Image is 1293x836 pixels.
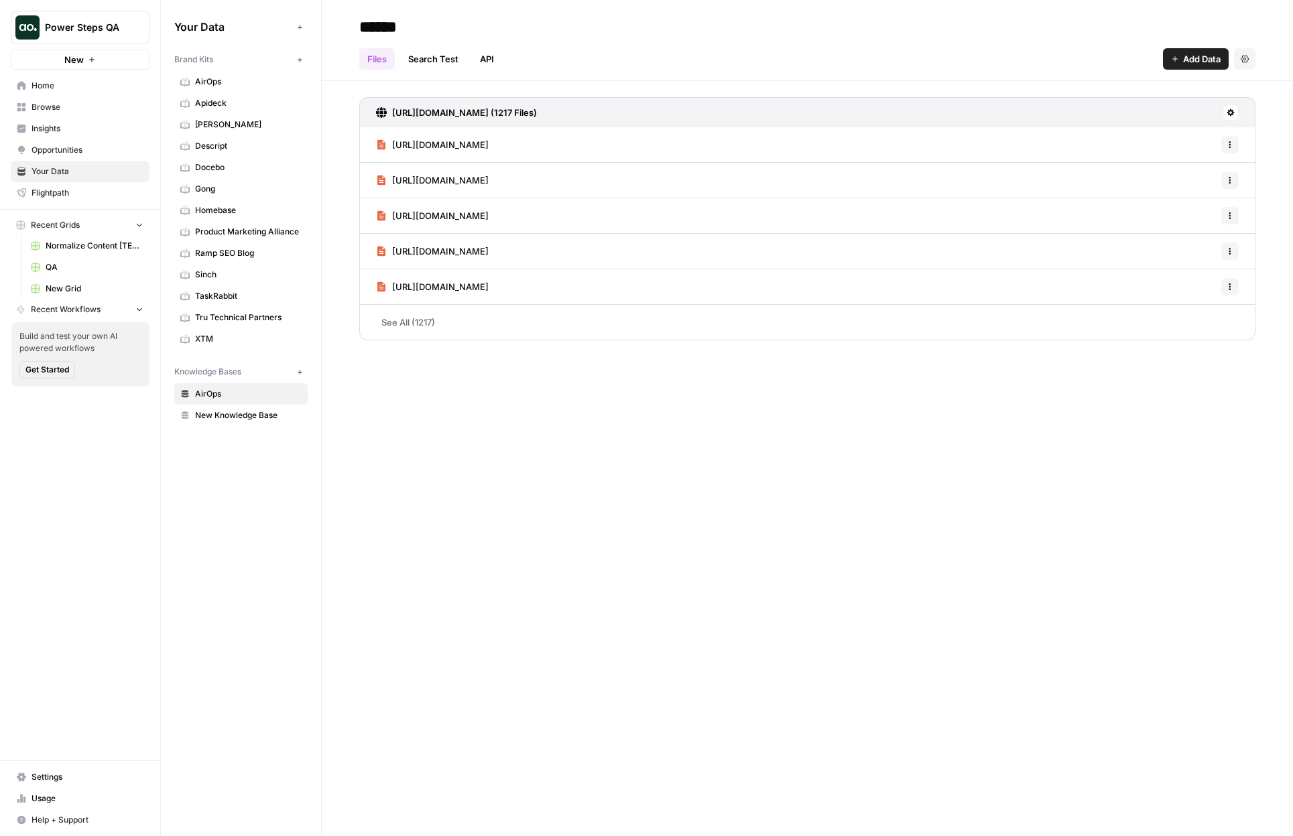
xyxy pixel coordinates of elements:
[376,269,489,304] a: [URL][DOMAIN_NAME]
[11,11,149,44] button: Workspace: Power Steps QA
[32,792,143,805] span: Usage
[376,234,489,269] a: [URL][DOMAIN_NAME]
[32,144,143,156] span: Opportunities
[11,809,149,831] button: Help + Support
[174,114,308,135] a: [PERSON_NAME]
[32,101,143,113] span: Browse
[11,139,149,161] a: Opportunities
[174,200,308,221] a: Homebase
[174,405,308,426] a: New Knowledge Base
[25,278,149,299] a: New Grid
[25,257,149,278] a: QA
[195,204,302,216] span: Homebase
[174,221,308,242] a: Product Marketing Alliance
[174,157,308,178] a: Docebo
[31,219,80,231] span: Recent Grids
[195,311,302,324] span: Tru Technical Partners
[195,409,302,421] span: New Knowledge Base
[32,123,143,135] span: Insights
[46,261,143,273] span: QA
[376,127,489,162] a: [URL][DOMAIN_NAME]
[195,140,302,152] span: Descript
[32,80,143,92] span: Home
[174,71,308,92] a: AirOps
[45,21,126,34] span: Power Steps QA
[11,75,149,96] a: Home
[392,138,489,151] span: [URL][DOMAIN_NAME]
[195,97,302,109] span: Apideck
[400,48,467,70] a: Search Test
[174,285,308,307] a: TaskRabbit
[392,209,489,222] span: [URL][DOMAIN_NAME]
[174,328,308,350] a: XTM
[174,383,308,405] a: AirOps
[174,307,308,328] a: Tru Technical Partners
[15,15,40,40] img: Power Steps QA Logo
[174,366,241,378] span: Knowledge Bases
[19,330,141,354] span: Build and test your own AI powered workflows
[195,269,302,281] span: Sinch
[195,226,302,238] span: Product Marketing Alliance
[11,182,149,204] a: Flightpath
[25,364,69,376] span: Get Started
[195,183,302,195] span: Gong
[11,96,149,118] a: Browse
[195,388,302,400] span: AirOps
[11,788,149,809] a: Usage
[1183,52,1221,66] span: Add Data
[472,48,502,70] a: API
[392,106,537,119] h3: [URL][DOMAIN_NAME] (1217 Files)
[195,333,302,345] span: XTM
[11,161,149,182] a: Your Data
[376,98,537,127] a: [URL][DOMAIN_NAME] (1217 Files)
[195,290,302,302] span: TaskRabbit
[392,173,489,187] span: [URL][DOMAIN_NAME]
[46,240,143,252] span: Normalize Content [TEST CASES]
[11,50,149,70] button: New
[376,163,489,198] a: [URL][DOMAIN_NAME]
[31,303,101,316] span: Recent Workflows
[392,245,489,258] span: [URL][DOMAIN_NAME]
[19,361,75,378] button: Get Started
[11,766,149,788] a: Settings
[174,92,308,114] a: Apideck
[1163,48,1229,70] button: Add Data
[64,53,84,66] span: New
[32,814,143,826] span: Help + Support
[195,119,302,131] span: [PERSON_NAME]
[174,135,308,157] a: Descript
[392,280,489,293] span: [URL][DOMAIN_NAME]
[11,215,149,235] button: Recent Grids
[359,48,395,70] a: Files
[174,54,213,66] span: Brand Kits
[174,264,308,285] a: Sinch
[25,235,149,257] a: Normalize Content [TEST CASES]
[174,178,308,200] a: Gong
[195,161,302,173] span: Docebo
[32,165,143,178] span: Your Data
[174,19,292,35] span: Your Data
[376,198,489,233] a: [URL][DOMAIN_NAME]
[46,283,143,295] span: New Grid
[11,299,149,320] button: Recent Workflows
[32,771,143,783] span: Settings
[32,187,143,199] span: Flightpath
[195,76,302,88] span: AirOps
[11,118,149,139] a: Insights
[174,242,308,264] a: Ramp SEO Blog
[359,305,1255,340] a: See All (1217)
[195,247,302,259] span: Ramp SEO Blog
